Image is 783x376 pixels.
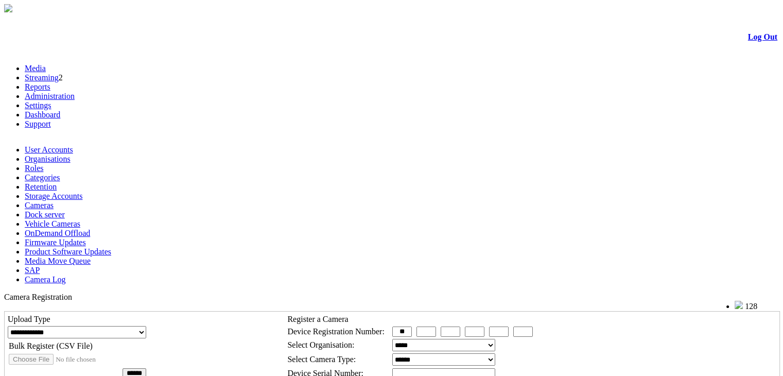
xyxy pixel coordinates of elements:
[25,164,43,173] a: Roles
[735,301,743,309] img: bell25.png
[287,315,348,323] span: Register a Camera
[4,293,72,301] span: Camera Registration
[25,92,75,100] a: Administration
[25,210,65,219] a: Dock server
[25,201,54,210] a: Cameras
[25,192,82,200] a: Storage Accounts
[25,155,71,163] a: Organisations
[25,110,60,119] a: Dashboard
[25,145,73,154] a: User Accounts
[25,266,40,275] a: SAP
[25,219,80,228] a: Vehicle Cameras
[745,302,757,311] span: 128
[25,229,90,237] a: OnDemand Offload
[287,355,356,364] span: Select Camera Type:
[25,173,60,182] a: Categories
[25,275,66,284] a: Camera Log
[25,238,86,247] a: Firmware Updates
[287,340,354,349] span: Select Organisation:
[25,257,91,265] a: Media Move Queue
[8,315,50,323] span: Upload Type
[59,73,63,82] span: 2
[287,327,384,336] span: Device Registration Number:
[9,341,93,350] span: Bulk Register (CSV File)
[25,82,50,91] a: Reports
[25,182,57,191] a: Retention
[25,64,46,73] a: Media
[4,4,12,12] img: arrow-3.png
[583,301,714,309] span: Welcome, System Administrator (Administrator)
[25,247,111,256] a: Product Software Updates
[748,32,777,41] a: Log Out
[25,73,59,82] a: Streaming
[25,119,51,128] a: Support
[25,101,51,110] a: Settings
